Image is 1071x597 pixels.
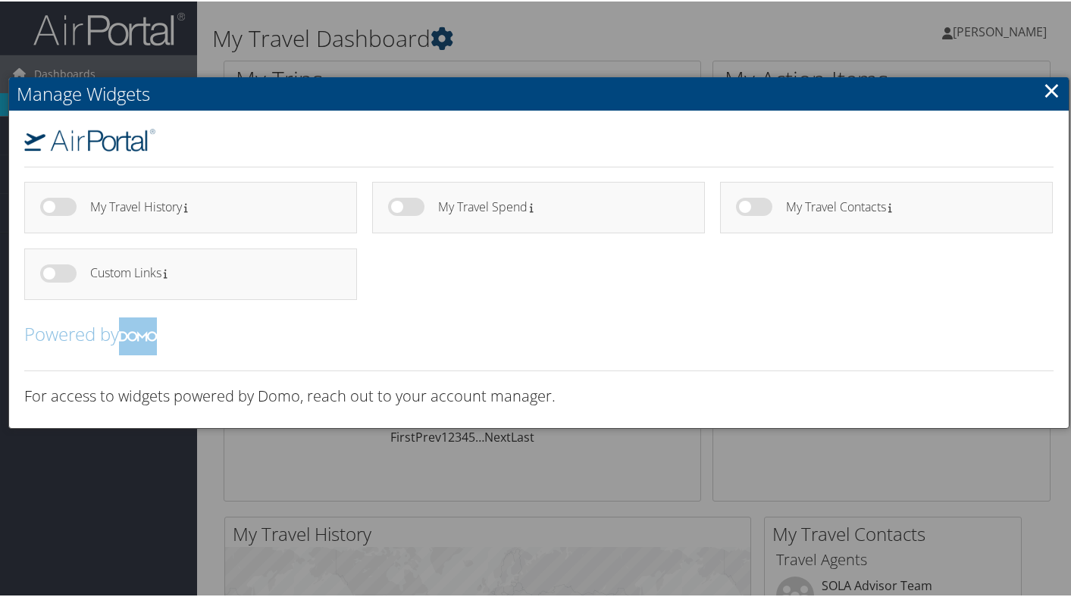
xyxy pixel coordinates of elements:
[786,199,1026,212] h4: My Travel Contacts
[90,265,330,278] h4: Custom Links
[9,76,1069,109] h2: Manage Widgets
[24,316,1054,354] h2: Powered by
[90,199,330,212] h4: My Travel History
[24,384,1054,405] h3: For access to widgets powered by Domo, reach out to your account manager.
[24,127,156,150] img: airportal-logo.png
[438,199,678,212] h4: My Travel Spend
[1043,73,1060,104] a: Close
[119,316,157,354] img: domo-logo.png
